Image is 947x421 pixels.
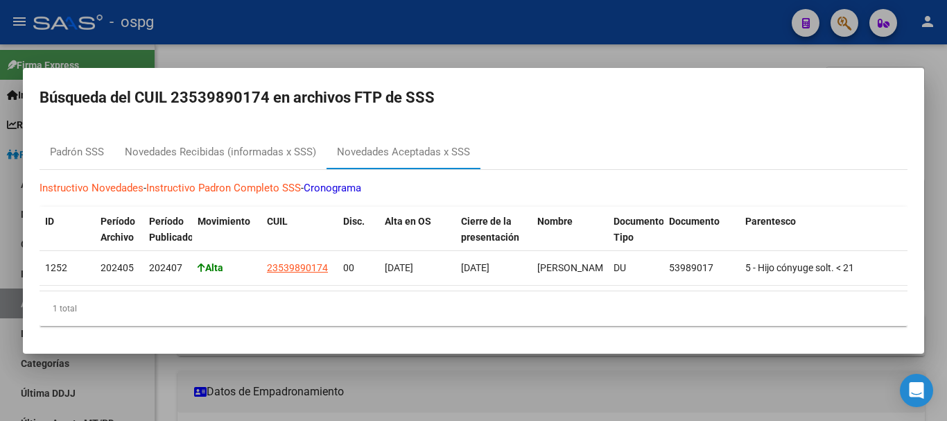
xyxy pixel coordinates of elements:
[614,216,664,243] span: Documento Tipo
[385,216,431,227] span: Alta en OS
[461,216,519,243] span: Cierre de la presentación
[125,144,316,160] div: Novedades Recibidas (informadas x SSS)
[40,207,95,268] datatable-header-cell: ID
[267,262,328,273] span: 23539890174
[663,207,740,268] datatable-header-cell: Documento
[50,144,104,160] div: Padrón SSS
[101,216,135,243] span: Período Archivo
[337,144,470,160] div: Novedades Aceptadas x SSS
[537,216,573,227] span: Nombre
[192,207,261,268] datatable-header-cell: Movimiento
[261,207,338,268] datatable-header-cell: CUIL
[40,182,144,194] a: Instructivo Novedades
[537,262,611,273] span: [PERSON_NAME]
[45,216,54,227] span: ID
[40,291,907,326] div: 1 total
[900,374,933,407] div: Open Intercom Messenger
[304,182,361,194] a: Cronograma
[40,180,907,196] p: - -
[532,207,608,268] datatable-header-cell: Nombre
[455,207,532,268] datatable-header-cell: Cierre de la presentación
[149,216,193,243] span: Período Publicado
[198,216,250,227] span: Movimiento
[343,260,374,276] div: 00
[146,182,301,194] a: Instructivo Padron Completo SSS
[149,262,182,273] span: 202407
[343,216,365,227] span: Disc.
[669,260,734,276] div: 53989017
[40,85,907,111] h2: Búsqueda del CUIL 23539890174 en archivos FTP de SSS
[45,262,67,273] span: 1252
[101,262,134,273] span: 202405
[745,262,854,273] span: 5 - Hijo cónyuge solt. < 21
[198,262,223,273] strong: Alta
[461,262,489,273] span: [DATE]
[144,207,192,268] datatable-header-cell: Período Publicado
[267,216,288,227] span: CUIL
[740,207,906,268] datatable-header-cell: Parentesco
[95,207,144,268] datatable-header-cell: Período Archivo
[608,207,663,268] datatable-header-cell: Documento Tipo
[379,207,455,268] datatable-header-cell: Alta en OS
[669,216,720,227] span: Documento
[614,260,658,276] div: DU
[385,262,413,273] span: [DATE]
[745,216,796,227] span: Parentesco
[338,207,379,268] datatable-header-cell: Disc.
